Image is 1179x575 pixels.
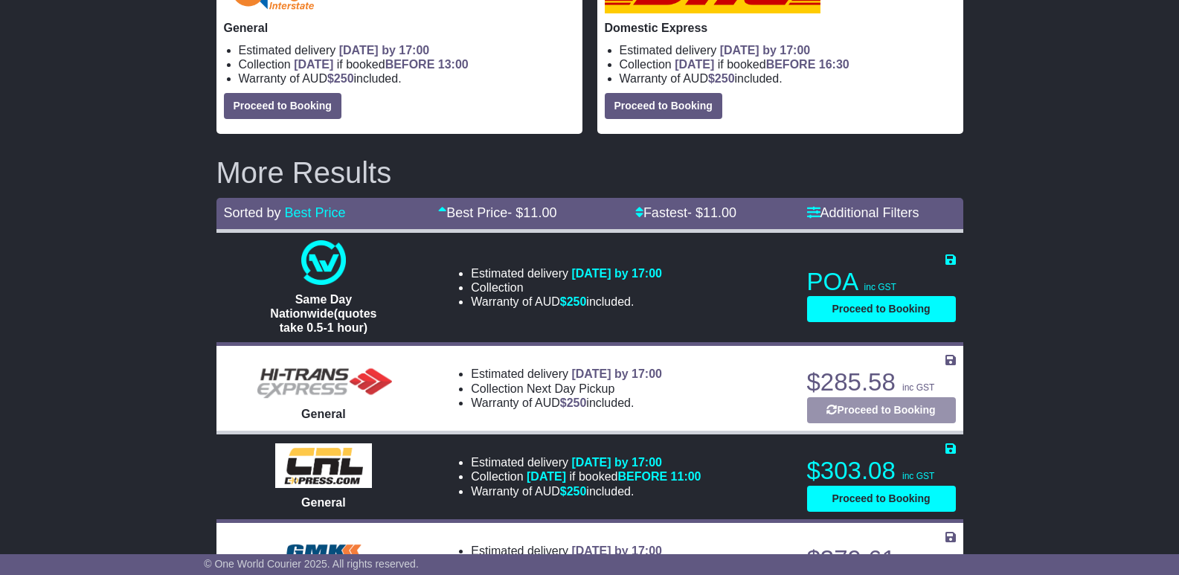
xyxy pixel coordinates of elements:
span: [DATE] [675,58,714,71]
span: BEFORE [766,58,816,71]
li: Collection [471,469,701,484]
span: 250 [567,485,587,498]
span: 13:00 [438,58,469,71]
span: if booked [294,58,468,71]
a: Best Price- $11.00 [438,205,556,220]
span: - $ [507,205,556,220]
span: if booked [527,470,701,483]
span: [DATE] by 17:00 [571,456,662,469]
span: 11.00 [523,205,556,220]
span: [DATE] by 17:00 [571,367,662,380]
span: 250 [567,295,587,308]
span: 11.00 [703,205,736,220]
li: Estimated delivery [471,455,701,469]
span: Sorted by [224,205,281,220]
li: Estimated delivery [471,266,662,280]
span: General [301,408,346,420]
button: Proceed to Booking [605,93,722,119]
li: Collection [471,382,662,396]
span: if booked [675,58,849,71]
span: $ [708,72,735,85]
button: Proceed to Booking [807,486,956,512]
span: 250 [715,72,735,85]
span: BEFORE [385,58,435,71]
p: $303.08 [807,456,956,486]
span: 11:00 [671,470,701,483]
span: inc GST [902,471,934,481]
li: Collection [471,280,662,295]
span: 16:30 [819,58,849,71]
li: Warranty of AUD included. [471,396,662,410]
p: General [224,21,575,35]
span: [DATE] [527,470,566,483]
span: General [301,496,346,509]
li: Estimated delivery [471,367,662,381]
span: $ [327,72,354,85]
span: BEFORE [617,470,667,483]
span: $ [560,396,587,409]
li: Estimated delivery [620,43,956,57]
img: One World Courier: Same Day Nationwide(quotes take 0.5-1 hour) [301,240,346,285]
span: $ [560,295,587,308]
h2: More Results [216,156,963,189]
li: Warranty of AUD included. [620,71,956,86]
span: [DATE] by 17:00 [571,267,662,280]
li: Estimated delivery [239,43,575,57]
span: [DATE] [294,58,333,71]
button: Proceed to Booking [224,93,341,119]
span: [DATE] by 17:00 [339,44,430,57]
li: Estimated delivery [471,544,701,558]
li: Collection [620,57,956,71]
span: [DATE] by 17:00 [720,44,811,57]
img: HiTrans (Machship): General [249,356,398,399]
li: Warranty of AUD included. [239,71,575,86]
a: Fastest- $11.00 [635,205,736,220]
span: 250 [567,396,587,409]
span: Same Day Nationwide(quotes take 0.5-1 hour) [270,293,376,334]
p: $285.58 [807,367,956,397]
p: POA [807,267,956,297]
span: Next Day Pickup [527,382,614,395]
p: $379.61 [807,545,956,574]
p: Domestic Express [605,21,956,35]
li: Warranty of AUD included. [471,295,662,309]
span: $ [560,485,587,498]
a: Best Price [285,205,346,220]
span: inc GST [864,282,896,292]
img: CRL: General [275,443,373,488]
button: Proceed to Booking [807,296,956,322]
span: © One World Courier 2025. All rights reserved. [204,558,419,570]
li: Collection [239,57,575,71]
button: Proceed to Booking [807,397,956,423]
span: 250 [334,72,354,85]
a: Additional Filters [807,205,919,220]
span: inc GST [902,382,934,393]
span: - $ [687,205,736,220]
li: Warranty of AUD included. [471,484,701,498]
span: [DATE] by 17:00 [571,545,662,557]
